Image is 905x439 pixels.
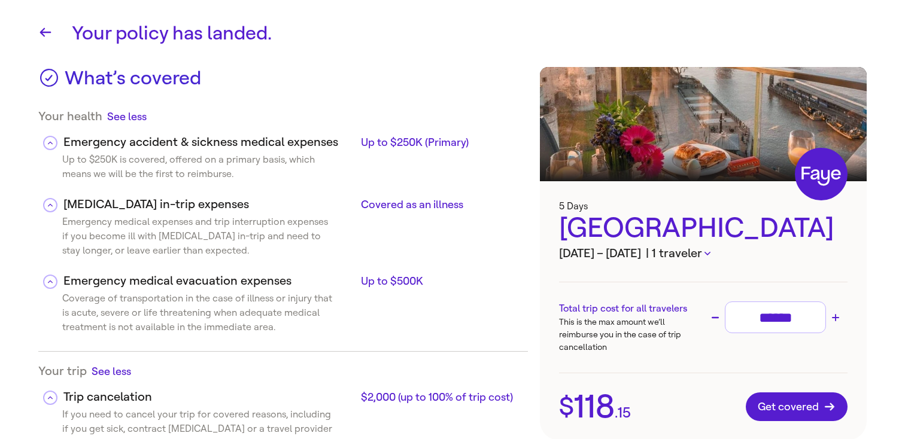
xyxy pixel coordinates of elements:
span: $ [559,394,574,419]
input: Trip cost [730,307,821,328]
h3: [DATE] – [DATE] [559,245,848,263]
div: Your health [38,109,528,124]
div: [MEDICAL_DATA] in-trip expenses [63,196,356,214]
p: This is the max amount we’ll reimburse you in the case of trip cancellation [559,316,703,353]
h3: Total trip cost for all travelers [559,301,703,316]
h3: 5 Days [559,200,848,212]
div: [MEDICAL_DATA] in-trip expensesCovered as an illness [38,186,528,215]
button: See less [92,364,131,379]
span: . [615,406,618,420]
button: Decrease trip cost [708,310,722,325]
button: See less [107,109,147,124]
div: Trip cancelation [63,388,356,406]
div: Emergency accident & sickness medical expenses [63,133,356,151]
span: 15 [618,406,631,420]
div: $2,000 (up to 100% of trip cost) [361,390,518,404]
div: Trip cancelation$2,000 (up to 100% of trip cost) [38,379,528,407]
span: Get covered [758,401,836,413]
span: 118 [574,391,615,423]
div: Your trip [38,364,528,379]
div: Covered as an illness [361,197,518,212]
div: Up to $250K (Primary) [361,135,518,150]
div: Emergency medical expenses and trip interruption expenses if you become ill with [MEDICAL_DATA] i... [38,215,332,263]
div: Emergency accident & sickness medical expensesUp to $250K (Primary) [38,124,528,153]
button: | 1 traveler [646,245,710,263]
div: Up to $250K is covered, offered on a primary basis, which means we will be the first to reimburse. [38,153,332,186]
h3: What’s covered [65,67,201,97]
button: Get covered [746,392,848,421]
div: Emergency medical evacuation expensesUp to $500K [38,291,528,339]
div: Emergency accident & sickness medical expensesUp to $250K (Primary) [38,153,528,186]
div: Up to $500K [361,274,518,288]
h3: [GEOGRAPHIC_DATA] [559,212,848,245]
div: Emergency medical evacuation expenses [63,272,356,290]
button: Increase trip cost [828,310,843,325]
div: [MEDICAL_DATA] in-trip expensesCovered as an illness [38,215,528,263]
div: Coverage of transportation in the case of illness or injury that is acute, severe or life threate... [38,291,332,339]
div: Emergency medical evacuation expensesUp to $500K [38,263,528,291]
h1: Your policy has landed. [72,19,867,48]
